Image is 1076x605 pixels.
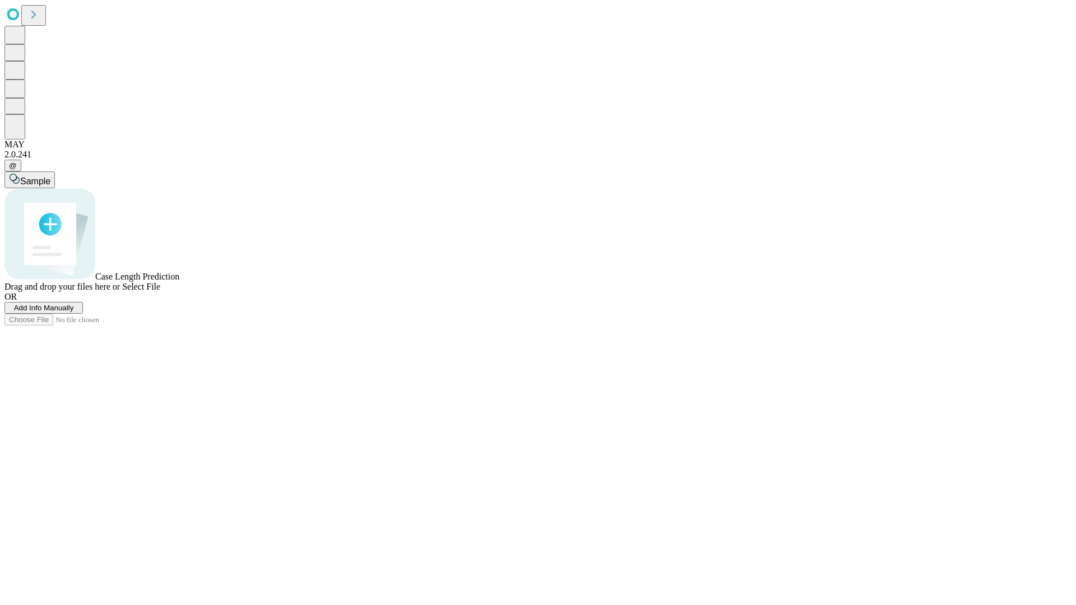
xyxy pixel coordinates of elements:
span: Drag and drop your files here or [4,282,120,291]
button: @ [4,160,21,171]
span: Sample [20,176,50,186]
span: @ [9,161,17,170]
span: Select File [122,282,160,291]
span: OR [4,292,17,301]
div: 2.0.241 [4,150,1072,160]
span: Case Length Prediction [95,272,179,281]
span: Add Info Manually [14,304,74,312]
button: Add Info Manually [4,302,83,314]
button: Sample [4,171,55,188]
div: MAY [4,139,1072,150]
